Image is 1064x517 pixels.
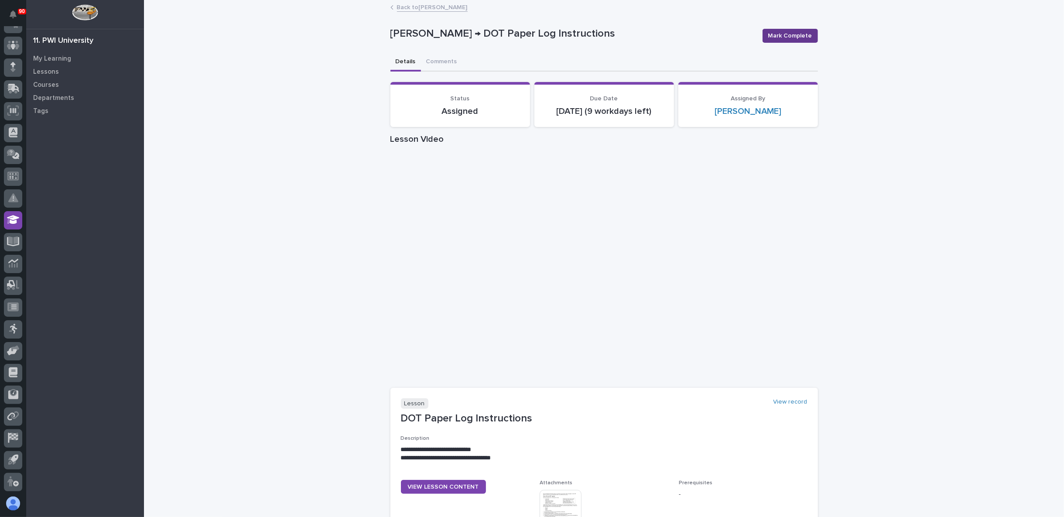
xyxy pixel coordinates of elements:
a: Departments [26,91,144,104]
a: My Learning [26,52,144,65]
span: VIEW LESSON CONTENT [408,484,479,490]
p: Tags [33,107,48,115]
div: Notifications90 [11,10,22,24]
div: 11. PWI University [33,36,93,46]
p: [PERSON_NAME] → DOT Paper Log Instructions [390,27,756,40]
iframe: Lesson Video [390,148,818,388]
p: [DATE] (9 workdays left) [545,106,664,116]
a: Tags [26,104,144,117]
a: Back to[PERSON_NAME] [397,2,468,12]
button: Mark Complete [763,29,818,43]
p: DOT Paper Log Instructions [401,412,807,425]
button: Comments [421,53,462,72]
span: Description [401,436,430,441]
a: View record [773,398,807,406]
h1: Lesson Video [390,134,818,144]
button: Notifications [4,5,22,24]
p: My Learning [33,55,71,63]
p: Lessons [33,68,59,76]
a: Lessons [26,65,144,78]
span: Attachments [540,480,572,486]
span: Assigned By [731,96,765,102]
p: Lesson [401,398,428,409]
a: VIEW LESSON CONTENT [401,480,486,494]
span: Due Date [590,96,618,102]
p: Departments [33,94,74,102]
button: Details [390,53,421,72]
button: users-avatar [4,494,22,513]
span: Status [451,96,470,102]
a: [PERSON_NAME] [715,106,781,116]
a: Courses [26,78,144,91]
span: Mark Complete [768,31,812,40]
p: 90 [19,8,25,14]
span: Prerequisites [679,480,712,486]
img: Workspace Logo [72,4,98,21]
p: Courses [33,81,59,89]
p: - [679,490,807,499]
p: Assigned [401,106,520,116]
